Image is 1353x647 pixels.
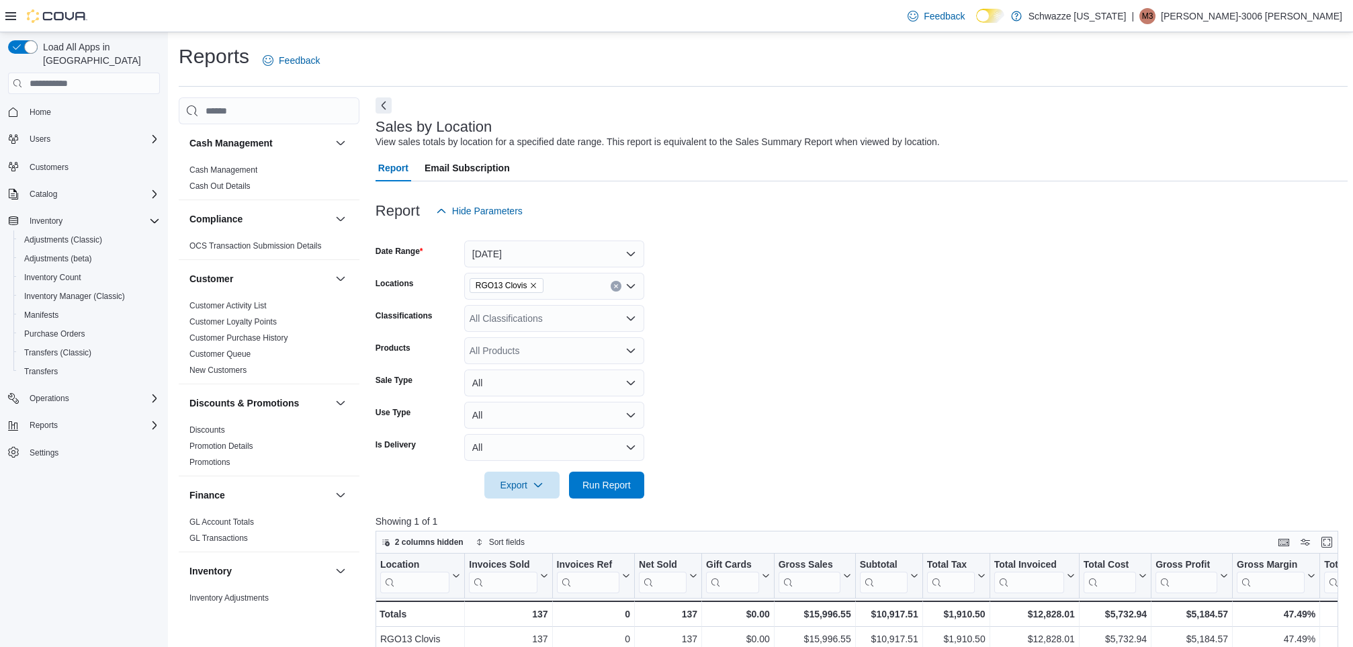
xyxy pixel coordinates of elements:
button: Export [484,472,560,499]
h3: Compliance [189,212,243,226]
div: Gross Sales [779,559,840,593]
button: Catalog [3,185,165,204]
button: Location [380,559,460,593]
a: Feedback [902,3,970,30]
span: M3 [1142,8,1153,24]
label: Date Range [376,246,423,257]
button: Purchase Orders [13,325,165,343]
div: 137 [469,631,548,647]
div: $15,996.55 [779,631,851,647]
button: Users [3,130,165,148]
button: Enter fullscreen [1319,534,1335,550]
div: $5,184.57 [1155,631,1228,647]
button: Inventory [3,212,165,230]
span: Load All Apps in [GEOGRAPHIC_DATA] [38,40,160,67]
span: Inventory Manager (Classic) [19,288,160,304]
a: Inventory by Product Historical [189,609,299,619]
a: Inventory Adjustments [189,593,269,603]
div: Total Cost [1084,559,1136,572]
div: Net Sold [639,559,687,572]
div: Invoices Ref [556,559,619,572]
span: Adjustments (beta) [19,251,160,267]
label: Is Delivery [376,439,416,450]
div: Subtotal [859,559,907,593]
button: Subtotal [859,559,918,593]
span: Catalog [24,186,160,202]
div: Net Sold [639,559,687,593]
button: Adjustments (Classic) [13,230,165,249]
a: Transfers (Classic) [19,345,97,361]
span: Inventory Count [24,272,81,283]
span: GL Transactions [189,533,248,544]
span: Adjustments (Classic) [19,232,160,248]
button: Display options [1297,534,1313,550]
div: $12,828.01 [994,631,1074,647]
label: Products [376,343,410,353]
div: Compliance [179,238,359,259]
span: 2 columns hidden [395,537,464,548]
h3: Report [376,203,420,219]
span: Inventory [30,216,62,226]
input: Dark Mode [976,9,1004,23]
button: Total Invoiced [994,559,1074,593]
div: $5,732.94 [1084,631,1147,647]
h1: Reports [179,43,249,70]
div: 0 [556,631,629,647]
span: Transfers [19,363,160,380]
button: Gross Profit [1155,559,1228,593]
button: Customer [333,271,349,287]
button: Open list of options [625,313,636,324]
span: Adjustments (beta) [24,253,92,264]
div: $1,910.50 [926,606,985,622]
span: Inventory Manager (Classic) [24,291,125,302]
p: Showing 1 of 1 [376,515,1348,528]
button: Operations [24,390,75,406]
button: Home [3,102,165,122]
div: $5,732.94 [1084,606,1147,622]
div: $10,917.51 [859,606,918,622]
a: Customer Purchase History [189,333,288,343]
a: GL Transactions [189,533,248,543]
div: 47.49% [1237,606,1315,622]
h3: Inventory [189,564,232,578]
h3: Cash Management [189,136,273,150]
span: Customer Activity List [189,300,267,311]
button: Compliance [333,211,349,227]
div: RGO13 Clovis [380,631,460,647]
a: Discounts [189,425,225,435]
div: 47.49% [1237,631,1315,647]
div: Total Cost [1084,559,1136,593]
button: Discounts & Promotions [189,396,330,410]
button: Reports [3,416,165,435]
button: Gross Margin [1237,559,1315,593]
span: Transfers (Classic) [24,347,91,358]
nav: Complex example [8,97,160,497]
div: Location [380,559,449,572]
button: Open list of options [625,345,636,356]
button: Gross Sales [779,559,851,593]
span: Customer Loyalty Points [189,316,277,327]
span: Customers [30,162,69,173]
button: Sort fields [470,534,530,550]
a: Customer Queue [189,349,251,359]
span: Export [492,472,552,499]
div: Invoices Ref [556,559,619,593]
span: Customers [24,158,160,175]
a: Purchase Orders [19,326,91,342]
span: Sort fields [489,537,525,548]
span: Operations [24,390,160,406]
span: Adjustments (Classic) [24,234,102,245]
a: New Customers [189,365,247,375]
button: Clear input [611,281,621,292]
div: Discounts & Promotions [179,422,359,476]
button: Inventory [189,564,330,578]
p: Schwazze [US_STATE] [1029,8,1127,24]
div: Gross Margin [1237,559,1305,572]
span: Promotion Details [189,441,253,451]
button: Inventory [333,563,349,579]
button: Net Sold [639,559,697,593]
span: Purchase Orders [19,326,160,342]
button: Transfers (Classic) [13,343,165,362]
